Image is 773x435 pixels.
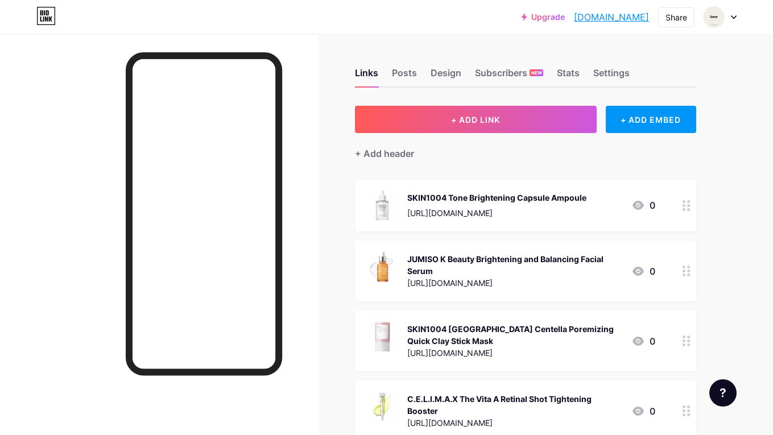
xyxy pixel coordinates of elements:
[631,264,655,278] div: 0
[407,417,622,429] div: [URL][DOMAIN_NAME]
[407,393,622,417] div: C.E.L.I.M.A.X The Vita A Retinal Shot Tightening Booster
[574,10,649,24] a: [DOMAIN_NAME]
[407,192,586,204] div: SKIN1004 Tone Brightening Capsule Ampoule
[703,6,725,28] img: lumewellness
[557,66,580,86] div: Stats
[606,106,696,133] div: + ADD EMBED
[392,66,417,86] div: Posts
[522,13,565,22] a: Upgrade
[369,190,398,220] img: SKIN1004 Tone Brightening Capsule Ampoule
[631,404,655,418] div: 0
[631,198,655,212] div: 0
[631,334,655,348] div: 0
[407,253,622,277] div: JUMISO K Beauty Brightening and Balancing Facial Serum
[355,147,414,160] div: + Add header
[369,252,398,281] img: JUMISO K Beauty Brightening and Balancing Facial Serum
[407,323,622,347] div: SKIN1004 [GEOGRAPHIC_DATA] Centella Poremizing Quick Clay Stick Mask
[451,115,500,125] span: + ADD LINK
[369,322,398,351] img: SKIN1004 Madagascar Centella Poremizing Quick Clay Stick Mask
[355,66,378,86] div: Links
[431,66,461,86] div: Design
[369,392,398,421] img: C.E.L.I.M.A.X The Vita A Retinal Shot Tightening Booster
[593,66,630,86] div: Settings
[355,106,597,133] button: + ADD LINK
[407,347,622,359] div: [URL][DOMAIN_NAME]
[665,11,687,23] div: Share
[531,69,542,76] span: NEW
[475,66,543,86] div: Subscribers
[407,207,586,219] div: [URL][DOMAIN_NAME]
[407,277,622,289] div: [URL][DOMAIN_NAME]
